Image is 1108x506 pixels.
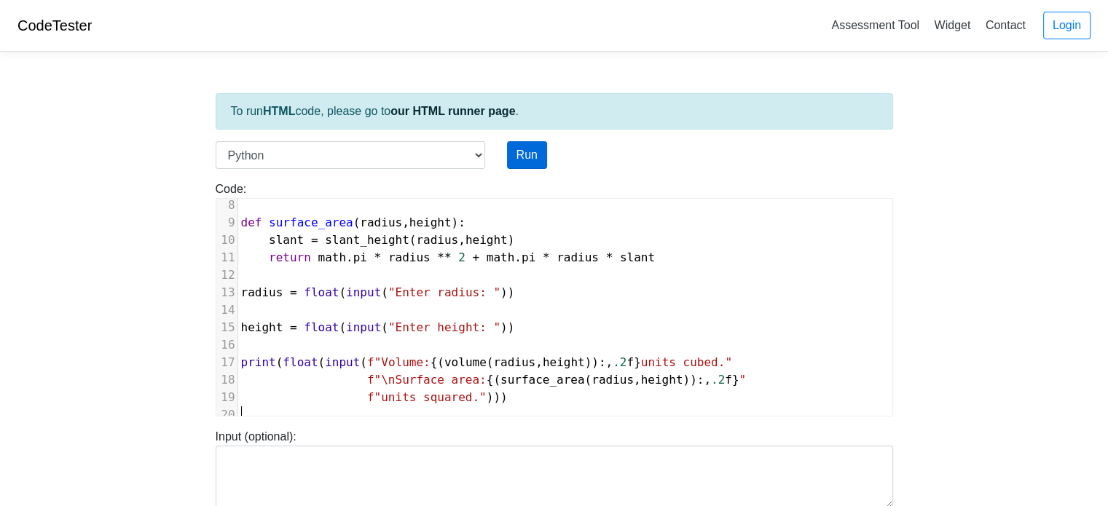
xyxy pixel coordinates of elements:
[241,355,276,369] span: print
[543,355,585,369] span: height
[522,250,535,264] span: pi
[353,250,367,264] span: pi
[725,373,732,387] span: f
[241,373,747,387] span: {( ( , )):, }
[592,373,634,387] span: radius
[472,250,479,264] span: +
[928,13,976,37] a: Widget
[216,197,237,214] div: 8
[216,336,237,354] div: 16
[360,216,402,229] span: radius
[1043,12,1091,39] a: Login
[367,373,487,387] span: f"\nSurface area:
[390,105,515,117] a: our HTML runner page
[263,105,295,117] strong: HTML
[241,250,656,264] span: . .
[613,355,626,369] span: .2
[241,285,515,299] span: ( ( ))
[980,13,1032,37] a: Contact
[311,233,318,247] span: =
[269,250,311,264] span: return
[626,355,634,369] span: f
[241,355,732,369] span: ( ( ( {( ( , )):, }
[465,233,508,247] span: height
[241,285,283,299] span: radius
[388,285,500,299] span: "Enter radius: "
[216,214,237,232] div: 9
[241,390,508,404] span: )))
[318,250,346,264] span: math
[304,320,339,334] span: float
[216,232,237,249] div: 10
[241,216,262,229] span: def
[641,355,732,369] span: units cubed."
[216,406,237,424] div: 20
[17,17,92,33] a: CodeTester
[216,354,237,371] div: 17
[557,250,599,264] span: radius
[507,141,547,169] button: Run
[620,250,655,264] span: slant
[388,320,500,334] span: "Enter height: "
[493,355,535,369] span: radius
[216,371,237,389] div: 18
[241,216,465,229] span: ( , ):
[216,389,237,406] div: 19
[216,93,893,130] div: To run code, please go to .
[325,355,360,369] span: input
[409,216,452,229] span: height
[641,373,683,387] span: height
[711,373,725,387] span: .2
[216,266,237,284] div: 12
[290,285,297,299] span: =
[367,390,487,404] span: f"units squared."
[739,373,746,387] span: "
[346,320,381,334] span: input
[500,373,585,387] span: surface_area
[216,249,237,266] div: 11
[388,250,431,264] span: radius
[825,13,925,37] a: Assessment Tool
[241,233,515,247] span: ( , )
[241,320,283,334] span: height
[444,355,487,369] span: volume
[205,181,904,416] div: Code:
[487,250,515,264] span: math
[269,216,353,229] span: surface_area
[216,319,237,336] div: 15
[241,320,515,334] span: ( ( ))
[367,355,431,369] span: f"Volume:
[458,250,465,264] span: 2
[216,284,237,301] div: 13
[304,285,339,299] span: float
[325,233,409,247] span: slant_height
[216,301,237,319] div: 14
[416,233,458,247] span: radius
[283,355,318,369] span: float
[290,320,297,334] span: =
[346,285,381,299] span: input
[269,233,304,247] span: slant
